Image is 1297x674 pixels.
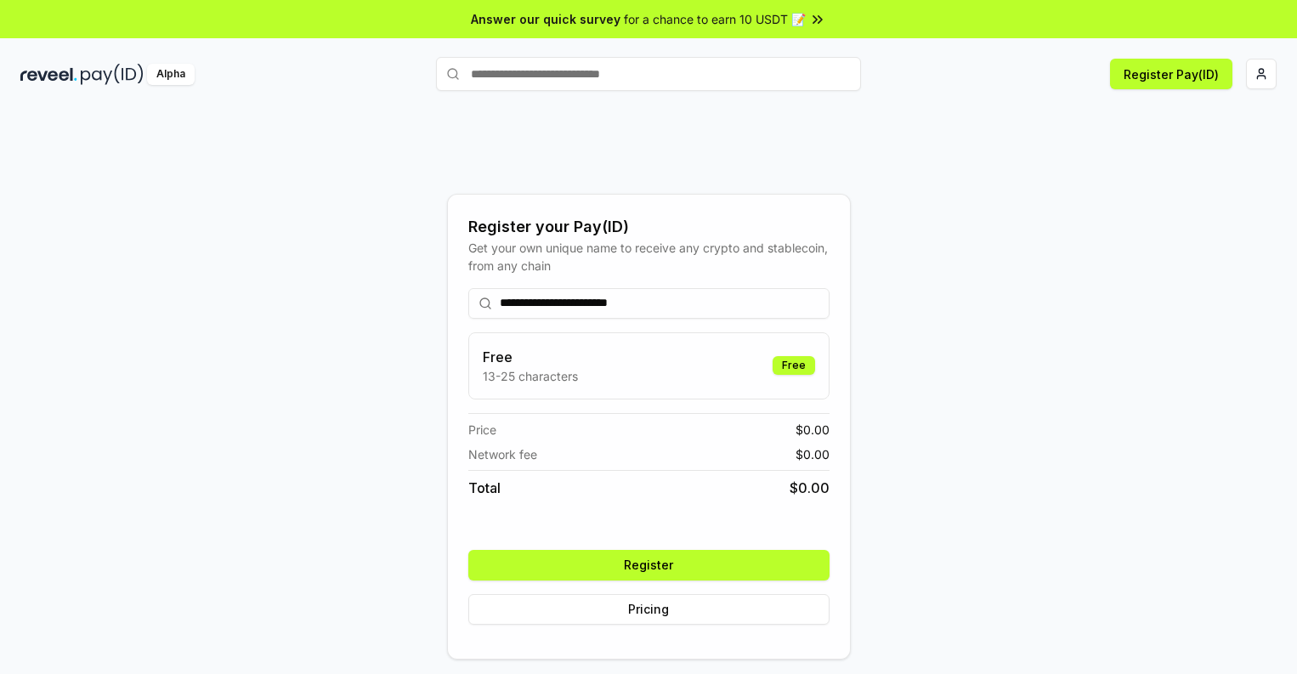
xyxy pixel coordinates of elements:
[468,421,496,439] span: Price
[468,239,830,275] div: Get your own unique name to receive any crypto and stablecoin, from any chain
[1110,59,1232,89] button: Register Pay(ID)
[796,445,830,463] span: $ 0.00
[468,445,537,463] span: Network fee
[483,347,578,367] h3: Free
[147,64,195,85] div: Alpha
[468,550,830,581] button: Register
[483,367,578,385] p: 13-25 characters
[796,421,830,439] span: $ 0.00
[20,64,77,85] img: reveel_dark
[468,594,830,625] button: Pricing
[81,64,144,85] img: pay_id
[471,10,620,28] span: Answer our quick survey
[790,478,830,498] span: $ 0.00
[468,215,830,239] div: Register your Pay(ID)
[624,10,806,28] span: for a chance to earn 10 USDT 📝
[468,478,501,498] span: Total
[773,356,815,375] div: Free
